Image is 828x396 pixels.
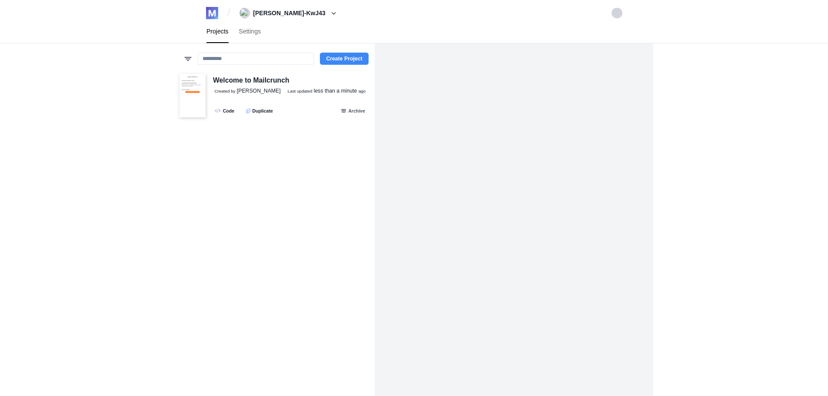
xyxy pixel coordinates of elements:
small: Last updated [288,89,313,93]
small: ago [359,89,366,93]
div: Welcome to Mailcrunch [213,75,289,86]
span: [PERSON_NAME] [237,88,281,94]
small: Created by [215,89,236,93]
button: [PERSON_NAME]-KwJ43 [236,6,342,20]
a: Settings [234,20,266,43]
span: / [227,6,230,20]
button: Create Project [320,53,368,65]
a: Projects [201,20,234,43]
button: Archive [336,106,370,116]
img: logo [206,7,218,19]
button: Duplicate [242,106,278,116]
a: Last updated less than a minute ago [288,87,366,95]
a: Code [212,106,239,116]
